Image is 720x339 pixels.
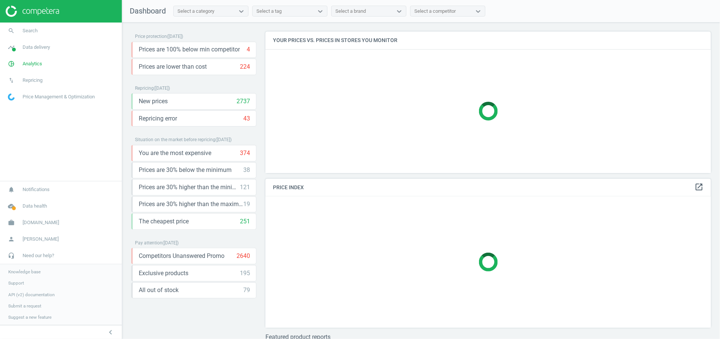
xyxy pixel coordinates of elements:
[135,240,162,246] span: Pay attention
[23,219,59,226] span: [DOMAIN_NAME]
[139,149,211,157] span: You are the most expensive
[243,286,250,294] div: 79
[240,217,250,226] div: 251
[23,93,95,100] span: Price Management & Optimization
[139,252,224,260] span: Competitors Unanswered Promo
[106,328,115,337] i: chevron_left
[8,314,52,320] span: Suggest a new feature
[139,115,177,123] span: Repricing error
[236,97,250,105] div: 2737
[135,34,167,39] span: Price protection
[135,137,215,142] span: Situation on the market before repricing
[139,286,179,294] span: All out of stock
[8,303,41,309] span: Submit a request
[167,34,183,39] span: ( [DATE] )
[4,182,18,197] i: notifications
[8,269,41,275] span: Knowledge base
[265,32,711,49] h4: Your prices vs. prices in stores you monitor
[162,240,179,246] span: ( [DATE] )
[215,137,232,142] span: ( [DATE] )
[414,8,456,15] div: Select a competitor
[139,183,240,191] span: Prices are 30% higher than the minimum
[240,63,250,71] div: 224
[335,8,366,15] div: Select a brand
[243,166,250,174] div: 38
[139,97,168,105] span: New prices
[23,27,38,34] span: Search
[23,60,42,67] span: Analytics
[240,183,250,191] div: 121
[247,45,250,54] div: 4
[177,8,214,15] div: Select a category
[240,269,250,277] div: 195
[23,252,54,259] span: Need our help?
[139,166,232,174] span: Prices are 30% below the minimum
[240,149,250,157] div: 374
[694,182,703,192] a: open_in_new
[265,179,711,196] h4: Price Index
[6,6,59,17] img: ajHJNr6hYgQAAAAASUVORK5CYII=
[139,269,188,277] span: Exclusive products
[139,217,189,226] span: The cheapest price
[23,236,59,243] span: [PERSON_NAME]
[8,93,15,101] img: wGWNvw8QSZomAAAAABJRU5ErkJggg==
[4,73,18,87] i: swap_vert
[139,200,243,208] span: Prices are 30% higher than the maximal
[23,203,47,209] span: Data health
[23,186,50,193] span: Notifications
[256,8,282,15] div: Select a tag
[236,252,250,260] div: 2640
[135,86,154,91] span: Repricing
[4,40,18,54] i: timeline
[4,249,18,263] i: headset_mic
[23,44,50,51] span: Data delivery
[8,292,55,298] span: API (v2) documentation
[154,86,170,91] span: ( [DATE] )
[4,199,18,213] i: cloud_done
[4,232,18,246] i: person
[4,215,18,230] i: work
[243,115,250,123] div: 43
[139,63,207,71] span: Prices are lower than cost
[130,6,166,15] span: Dashboard
[8,280,24,286] span: Support
[4,24,18,38] i: search
[4,57,18,71] i: pie_chart_outlined
[243,200,250,208] div: 19
[23,77,42,84] span: Repricing
[101,327,120,337] button: chevron_left
[139,45,240,54] span: Prices are 100% below min competitor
